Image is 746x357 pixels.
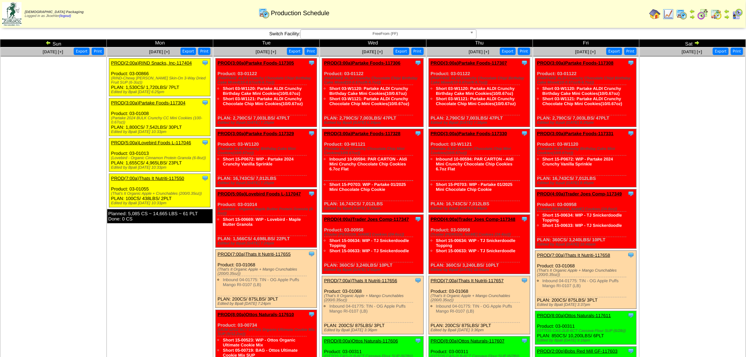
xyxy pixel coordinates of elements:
div: Product: 03-01122 PLAN: 2,790CS / 7,003LBS / 47PLT [429,59,530,127]
img: home.gif [649,8,661,20]
div: Planned: 5,085 CS ~ 14,665 LBS ~ 61 PLT Done: 0 CS [107,209,213,223]
a: PROD(3:00a)Partake Foods-117329 [218,131,294,136]
div: Edited by Bpali [DATE] 7:25pm [218,181,317,185]
div: Edited by Bpali [DATE] 7:24pm [218,302,317,306]
a: PROD(2:00a)RIND Snacks, Inc-117404 [111,60,192,66]
div: Edited by Bpali [DATE] 3:36pm [324,328,423,332]
div: (PARTAKE ALDI Crunchy Chocolate Chip/ Birthday Cake Mixed(10-0.67oz/6-6.7oz)) [537,76,636,85]
div: (Trader [PERSON_NAME] Cookies (24-6oz)) [324,232,423,237]
div: Product: 03-W1121 PLAN: 16,743CS / 7,012LBS [322,129,423,213]
div: Edited by Bpali [DATE] 3:37pm [537,303,636,307]
img: Tooltip [628,190,635,197]
a: Short 03-W1121: Partake ALDI Crunchy Chocolate Chip Mini Cookies(10/0.67oz) [223,96,303,106]
a: PROD(8:00a)Ottos Naturals-117611 [537,313,611,318]
div: (OTTOS CAS-2LB-6CT Cassava Flour SUP (6/2lb)) [537,329,636,333]
img: Tooltip [628,312,635,319]
div: (UCM-12OZ-6CT OTTOs Organic Ultimate Cookie Mix SUP (6/12.2oz)) [218,328,317,336]
div: Product: 03-W1121 PLAN: 16,743CS / 7,012LBS [429,129,530,213]
div: Product: 03-01008 PLAN: 1,800CS / 7,542LBS / 30PLT [109,98,210,136]
button: Print [198,48,210,55]
div: (That's It Organic Apple + Mango Crunchables (200/0.35oz)) [218,267,317,276]
div: (RIND-Chewy [PERSON_NAME] Skin-On 3-Way Dried Fruit SUP (6-3oz)) [111,76,210,85]
div: (Lovebird - Organic Cinnamon Protein Granola (6-8oz)) [111,156,210,160]
div: Product: 03-01122 PLAN: 2,790CS / 7,003LBS / 47PLT [322,59,423,127]
div: Product: 03-01055 PLAN: 100CS / 438LBS / 2PLT [109,174,210,207]
a: Inbound 10-00594: PAR CARTON - Aldi Mini Crunchy Chocolate Chip Cookies 6.7oz Flat [436,157,514,171]
div: Product: 03-W1120 PLAN: 16,743CS / 7,012LBS [535,129,636,187]
button: Print [411,48,424,55]
a: PROD(8:00a)Ottos Naturals-117607 [431,338,505,344]
div: Edited by Bpali [DATE] 10:33pm [111,130,210,134]
a: Short 15-P0703: WIP - Partake 01/2025 Mini Chocolate Chip Cookie [329,182,406,192]
img: Tooltip [202,99,209,106]
a: PROD(8:00a)Ottos Naturals-117606 [324,338,398,344]
img: Tooltip [308,130,315,137]
a: PROD(8:00a)Ottos Naturals-117610 [218,312,294,317]
img: Tooltip [521,216,528,223]
img: Tooltip [415,216,422,223]
span: [DATE] [+] [43,49,63,54]
a: [DATE] [+] [575,49,596,54]
a: Short 03-W1121: Partake ALDI Crunchy Chocolate Chip Mini Cookies(10/0.67oz) [436,96,516,106]
div: Edited by Bpali [DATE] 8:44pm [431,206,530,211]
div: Product: 03-00958 PLAN: 360CS / 3,240LBS / 10PLT [429,215,530,274]
div: Edited by Bpali [DATE] 10:33pm [111,201,210,205]
div: Product: 03-01122 PLAN: 2,790CS / 7,003LBS / 47PLT [216,59,317,127]
div: Product: 03-01068 PLAN: 200CS / 875LBS / 3PLT [322,276,423,334]
div: (That's It Organic Apple + Crunchables (200/0.35oz)) [111,192,210,196]
img: arrowleft.gif [690,8,695,14]
td: Mon [107,40,213,47]
div: Product: 03-00311 PLAN: 850CS / 10,200LBS / 6PLT [535,311,636,345]
button: Print [92,48,104,55]
img: calendarinout.gif [711,8,722,20]
img: Tooltip [521,130,528,137]
a: PROD(5:00a)Lovebird Foods L-117047 [218,191,301,196]
a: [DATE] [+] [469,49,489,54]
button: Print [624,48,637,55]
div: Product: 03-00958 PLAN: 360CS / 3,240LBS / 10PLT [535,189,636,249]
img: arrowright.gif [724,14,730,20]
button: Export [500,48,516,55]
a: Short 03-W1120: Partake ALDI Crunchy Birthday Cake Mini Cookies(10/0.67oz) [543,86,622,96]
td: Wed [320,40,426,47]
a: [DATE] [+] [149,49,170,54]
span: [DEMOGRAPHIC_DATA] Packaging [25,10,84,14]
div: Edited by Bpali [DATE] 6:25pm [111,90,210,94]
img: Tooltip [628,252,635,259]
div: (That's It Organic Apple + Mango Crunchables (200/0.35oz)) [324,294,423,302]
a: PROD(7:00a)Thats It Nutriti-117657 [431,278,504,283]
td: Tue [213,40,320,47]
img: Tooltip [308,59,315,66]
img: Tooltip [415,59,422,66]
img: Tooltip [628,130,635,137]
a: PROD(3:00a)Partake Foods-117304 [111,100,185,105]
img: Tooltip [308,311,315,318]
div: (That's It Organic Apple + Mango Crunchables (200/0.35oz)) [537,268,636,277]
div: (PARTAKE ALDI Crunchy Chocolate Chip/ Birthday Cake Mixed(10-0.67oz/6-6.7oz)) [218,76,317,85]
a: Short 15-00634: WIP - TJ Snickerdoodle Topping [329,238,409,248]
button: Export [74,48,90,55]
div: Edited by Bpali [DATE] 3:36pm [431,328,530,332]
div: Product: 03-01068 PLAN: 200CS / 875LBS / 3PLT [216,250,317,308]
img: Tooltip [415,337,422,344]
div: Edited by Bpali [DATE] 10:46am [431,268,530,272]
img: zoroco-logo-small.webp [2,2,22,26]
span: [DATE] [+] [256,49,276,54]
img: Tooltip [202,59,209,66]
div: Product: 03-00866 PLAN: 1,530CS / 1,720LBS / 7PLT [109,59,210,96]
a: PROD(7:00a)Thats It Nutriti-117550 [111,176,184,181]
a: Inbound 10-00594: PAR CARTON - Aldi Mini Crunchy Chocolate Chip Cookies 6.7oz Flat [329,157,407,171]
td: Sat [639,40,746,47]
div: Product: 03-01014 PLAN: 1,566CS / 4,698LBS / 22PLT [216,189,317,248]
div: Product: 03-01068 PLAN: 200CS / 875LBS / 3PLT [535,251,636,309]
button: Print [305,48,317,55]
img: Tooltip [308,190,315,197]
img: arrowright.gif [690,14,695,20]
a: PROD(5:00a)Lovebird Foods L-117046 [111,140,191,145]
td: Sun [0,40,107,47]
a: PROD(3:00a)Partake Foods-117331 [537,131,614,136]
div: Edited by Bpali [DATE] 10:33pm [111,165,210,170]
img: calendarblend.gif [697,8,709,20]
img: Tooltip [202,175,209,182]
